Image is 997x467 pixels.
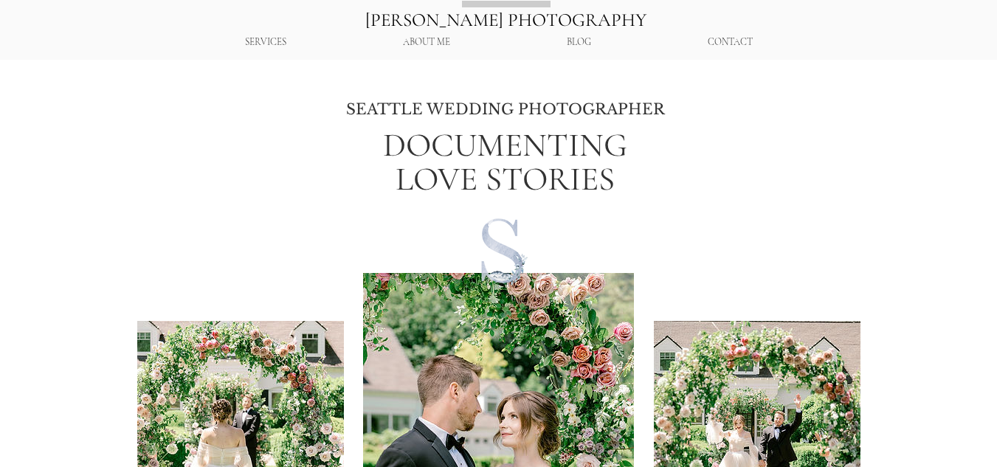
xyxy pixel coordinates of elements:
a: [PERSON_NAME] PHOTOGRAPHY [365,9,646,31]
p: BLOG [559,30,598,55]
span: SEATTLE WEDDING PHOTOGRAPHER [346,100,665,118]
a: ABOUT ME [345,30,508,55]
a: CONTACT [649,30,811,55]
span: DOCUMENTING LOVE STORIES [383,125,627,199]
img: transparent (with name)_edited.png [458,210,538,288]
p: SERVICES [238,30,294,55]
p: CONTACT [700,30,760,55]
p: ABOUT ME [396,30,458,55]
nav: Site [187,30,811,55]
div: SERVICES [187,30,345,55]
a: BLOG [508,30,649,55]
